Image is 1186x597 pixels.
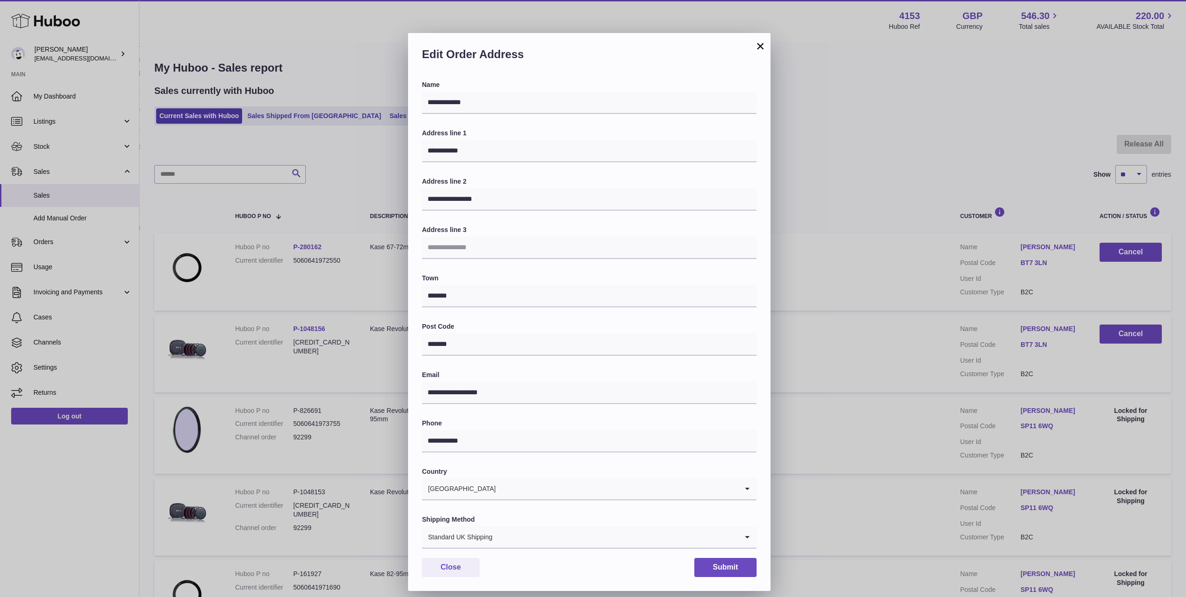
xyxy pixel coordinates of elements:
input: Search for option [496,478,738,499]
label: Shipping Method [422,515,757,524]
div: Search for option [422,478,757,500]
button: × [755,40,766,52]
span: Standard UK Shipping [422,526,493,548]
label: Name [422,80,757,89]
label: Phone [422,419,757,428]
span: [GEOGRAPHIC_DATA] [422,478,496,499]
button: Close [422,558,480,577]
h2: Edit Order Address [422,47,757,66]
label: Address line 2 [422,177,757,186]
div: Search for option [422,526,757,549]
label: Address line 3 [422,226,757,234]
button: Submit [694,558,757,577]
label: Address line 1 [422,129,757,138]
label: Post Code [422,322,757,331]
input: Search for option [493,526,738,548]
label: Email [422,371,757,379]
label: Country [422,467,757,476]
label: Town [422,274,757,283]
